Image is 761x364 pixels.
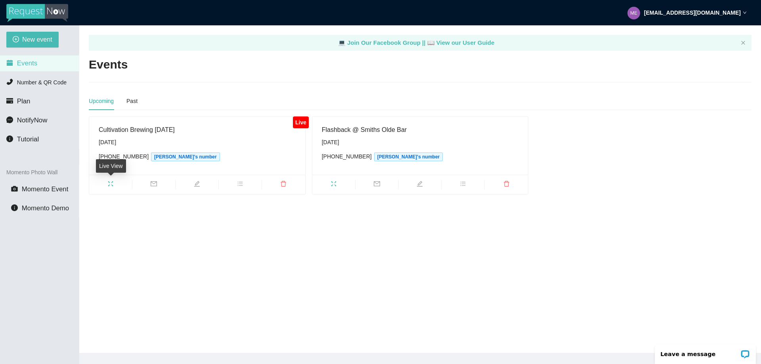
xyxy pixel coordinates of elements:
[6,135,13,142] span: info-circle
[322,138,519,147] div: [DATE]
[89,181,132,189] span: fullscreen
[312,181,355,189] span: fullscreen
[99,138,296,147] div: [DATE]
[17,79,67,86] span: Number & QR Code
[219,181,262,189] span: bars
[338,39,346,46] span: laptop
[99,125,296,135] div: Cultivation Brewing [DATE]
[126,97,138,105] div: Past
[485,181,528,189] span: delete
[89,57,128,73] h2: Events
[151,152,220,161] span: [PERSON_NAME]'s number
[741,40,746,45] span: close
[442,181,484,189] span: bars
[176,181,218,189] span: edit
[627,7,640,19] img: 857ddd2fa6698a26fa621b10566aaef6
[11,185,18,192] span: camera
[650,339,761,364] iframe: LiveChat chat widget
[338,39,427,46] a: laptop Join Our Facebook Group ||
[399,181,442,189] span: edit
[17,59,37,67] span: Events
[17,135,39,143] span: Tutorial
[356,181,398,189] span: mail
[322,125,519,135] div: Flashback @ Smiths Olde Bar
[6,32,59,48] button: plus-circleNew event
[132,181,175,189] span: mail
[99,152,296,161] div: [PHONE_NUMBER]
[89,97,114,105] div: Upcoming
[22,34,52,44] span: New event
[96,159,126,173] div: Live View
[741,40,746,46] button: close
[22,185,69,193] span: Momento Event
[322,152,519,161] div: [PHONE_NUMBER]
[644,10,741,16] strong: [EMAIL_ADDRESS][DOMAIN_NAME]
[427,39,495,46] a: laptop View our User Guide
[293,116,308,128] div: Live
[6,97,13,104] span: credit-card
[374,152,443,161] span: [PERSON_NAME]'s number
[11,204,18,211] span: info-circle
[22,204,69,212] span: Momento Demo
[262,181,305,189] span: delete
[6,78,13,85] span: phone
[17,97,31,105] span: Plan
[6,4,68,22] img: RequestNow
[6,59,13,66] span: calendar
[743,11,747,15] span: down
[427,39,435,46] span: laptop
[17,116,47,124] span: NotifyNow
[6,116,13,123] span: message
[13,36,19,44] span: plus-circle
